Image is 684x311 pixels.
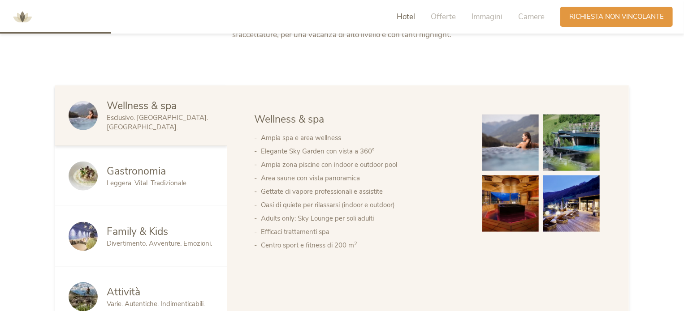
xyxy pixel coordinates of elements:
[254,112,324,126] span: Wellness & spa
[9,13,36,20] a: AMONTI & LUNARIS Wellnessresort
[569,12,664,21] span: Richiesta non vincolante
[472,12,502,22] span: Immagini
[107,99,177,113] span: Wellness & spa
[107,225,168,239] span: Family & Kids
[107,113,208,132] span: Esclusivo. [GEOGRAPHIC_DATA]. [GEOGRAPHIC_DATA].
[261,198,464,212] li: Oasi di quiete per rilassarsi (indoor e outdoor)
[107,285,140,299] span: Attività
[107,239,212,248] span: Divertimento. Avventure. Emozioni.
[397,12,415,22] span: Hotel
[107,164,166,178] span: Gastronomia
[261,239,464,252] li: Centro sport e fitness di 200 m
[261,171,464,185] li: Area saune con vista panoramica
[107,299,205,308] span: Varie. Autentiche. Indimenticabili.
[354,240,357,247] sup: 2
[261,131,464,145] li: Ampia spa e area wellness
[107,179,188,187] span: Leggera. Vital. Tradizionale.
[431,12,456,22] span: Offerte
[518,12,545,22] span: Camere
[261,225,464,239] li: Efficaci trattamenti spa
[9,4,36,30] img: AMONTI & LUNARIS Wellnessresort
[261,158,464,171] li: Ampia zona piscine con indoor e outdoor pool
[261,145,464,158] li: Elegante Sky Garden con vista a 360°
[261,185,464,198] li: Gettate di vapore professionali e assistite
[261,212,464,225] li: Adults only: Sky Lounge per soli adulti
